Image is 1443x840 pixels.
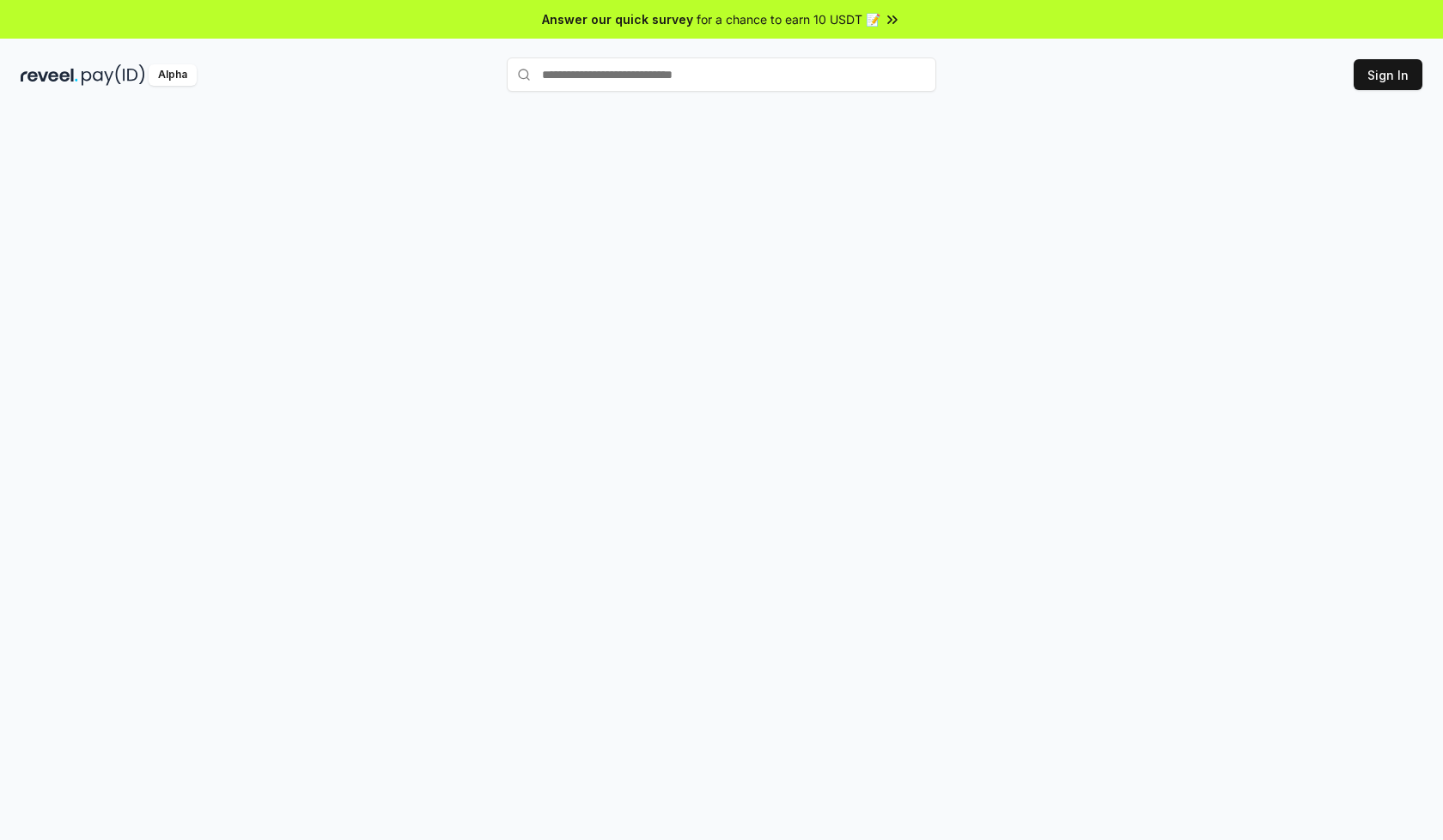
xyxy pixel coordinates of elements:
[21,64,78,86] img: reveel_dark
[542,10,693,28] span: Answer our quick survey
[697,10,880,28] span: for a chance to earn 10 USDT 📝
[149,64,197,86] div: Alpha
[1354,59,1422,90] button: Sign In
[82,64,145,86] img: pay_id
